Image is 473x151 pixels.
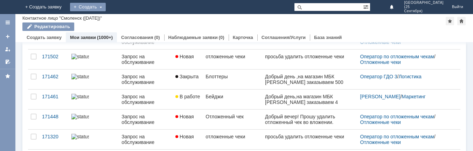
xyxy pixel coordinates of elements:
[360,74,452,79] div: /
[70,3,106,11] div: Создать
[398,74,421,79] a: Логистика
[69,50,119,69] a: statusbar-100 (1).png
[121,54,170,65] div: Запрос на обслуживание
[203,130,262,149] a: отложенные чеки
[121,74,170,85] div: Запрос на обслуживание
[39,110,69,129] a: 171448
[457,17,466,25] div: Сделать домашней страницей
[42,114,66,119] div: 171448
[360,114,434,119] a: Оператор по отложенным чекам
[173,90,203,109] a: В работе
[121,35,153,40] a: Согласования
[206,134,259,139] div: отложенные чеки
[206,94,259,99] div: Бейджи
[69,90,119,109] a: statusbar-60 (1).png
[219,35,224,40] div: (0)
[119,50,173,69] a: Запрос на обслуживание
[360,94,401,99] a: [PERSON_NAME]
[360,114,452,125] div: /
[203,90,262,109] a: Бейджи
[121,94,170,105] div: Запрос на обслуживание
[69,130,119,149] a: statusbar-100 (1).png
[175,54,194,59] span: Новая
[360,54,434,59] a: Оператор по отложенным чекам
[360,134,434,139] a: Оператор по отложенным чекам
[121,134,170,145] div: Запрос на обслуживание
[175,74,199,79] span: Закрыта
[360,59,401,65] a: Отложенные чеки
[42,94,66,99] div: 171461
[173,110,203,129] a: Новая
[404,1,444,5] span: [GEOGRAPHIC_DATA]
[173,50,203,69] a: Новая
[27,35,62,40] a: Создать заявку
[360,134,452,145] div: /
[360,139,401,145] a: Отложенные чеки
[2,44,13,55] a: Мои заявки
[71,74,89,79] img: statusbar-100 (1).png
[314,35,342,40] a: База знаний
[262,35,306,40] a: Соглашения/Услуги
[39,130,69,149] a: 171320
[175,134,194,139] span: Новая
[363,3,370,10] span: Расширенный поиск
[2,56,13,67] a: Мои согласования
[203,110,262,129] a: Отложенный чек
[154,35,160,40] div: (0)
[119,70,173,89] a: Запрос на обслуживание
[402,94,426,99] a: Маркетинг
[39,90,69,109] a: 171461
[360,54,452,65] div: /
[71,134,89,139] img: statusbar-100 (1).png
[173,70,203,89] a: Закрыта
[22,15,102,21] div: Контактное лицо "Смоленск ([DATE])"
[404,5,444,9] span: (25
[360,94,452,99] div: /
[119,110,173,129] a: Запрос на обслуживание
[71,94,89,99] img: statusbar-60 (1).png
[119,90,173,109] a: Запрос на обслуживание
[206,74,259,79] div: Блоттеры
[69,70,119,89] a: statusbar-100 (1).png
[206,54,259,59] div: отложенные чеки
[175,114,194,119] span: Новая
[446,17,454,25] div: Добавить в избранное
[360,119,401,125] a: Отложенные чеки
[360,39,401,45] a: Отложенные чеки
[70,35,96,40] a: Мои заявки
[360,74,397,79] a: Оператор ГДО 3
[233,35,253,40] a: Карточка
[71,114,89,119] img: statusbar-100 (1).png
[97,35,113,40] div: (1000+)
[39,70,69,89] a: 171462
[173,130,203,149] a: Новая
[42,54,66,59] div: 171502
[42,134,66,139] div: 171320
[39,50,69,69] a: 171502
[203,70,262,89] a: Блоттеры
[203,50,262,69] a: отложенные чеки
[119,130,173,149] a: Запрос на обслуживание
[2,31,13,42] a: Создать заявку
[42,74,66,79] div: 171462
[69,110,119,129] a: statusbar-100 (1).png
[175,94,200,99] span: В работе
[404,9,444,13] span: Сентября)
[71,54,89,59] img: statusbar-100 (1).png
[168,35,218,40] a: Наблюдаемые заявки
[121,114,170,125] div: Запрос на обслуживание
[206,114,259,119] div: Отложенный чек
